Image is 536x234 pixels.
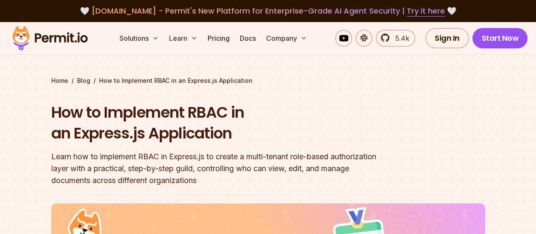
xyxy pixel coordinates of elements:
[8,24,92,53] img: Permit logo
[20,5,516,17] div: 🤍 🤍
[390,33,409,43] span: 5.4k
[407,6,445,17] a: Try it here
[166,30,201,47] button: Learn
[51,76,68,85] a: Home
[425,28,469,48] a: Sign In
[92,6,445,16] span: [DOMAIN_NAME] - Permit's New Platform for Enterprise-Grade AI Agent Security |
[263,30,311,47] button: Company
[204,30,233,47] a: Pricing
[51,151,377,186] div: Learn how to implement RBAC in Express.js to create a multi-tenant role-based authorization layer...
[116,30,162,47] button: Solutions
[236,30,259,47] a: Docs
[51,102,377,144] h1: How to Implement RBAC in an Express.js Application
[51,76,485,85] div: / /
[472,28,528,48] a: Start Now
[77,76,90,85] a: Blog
[376,30,415,47] a: 5.4k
